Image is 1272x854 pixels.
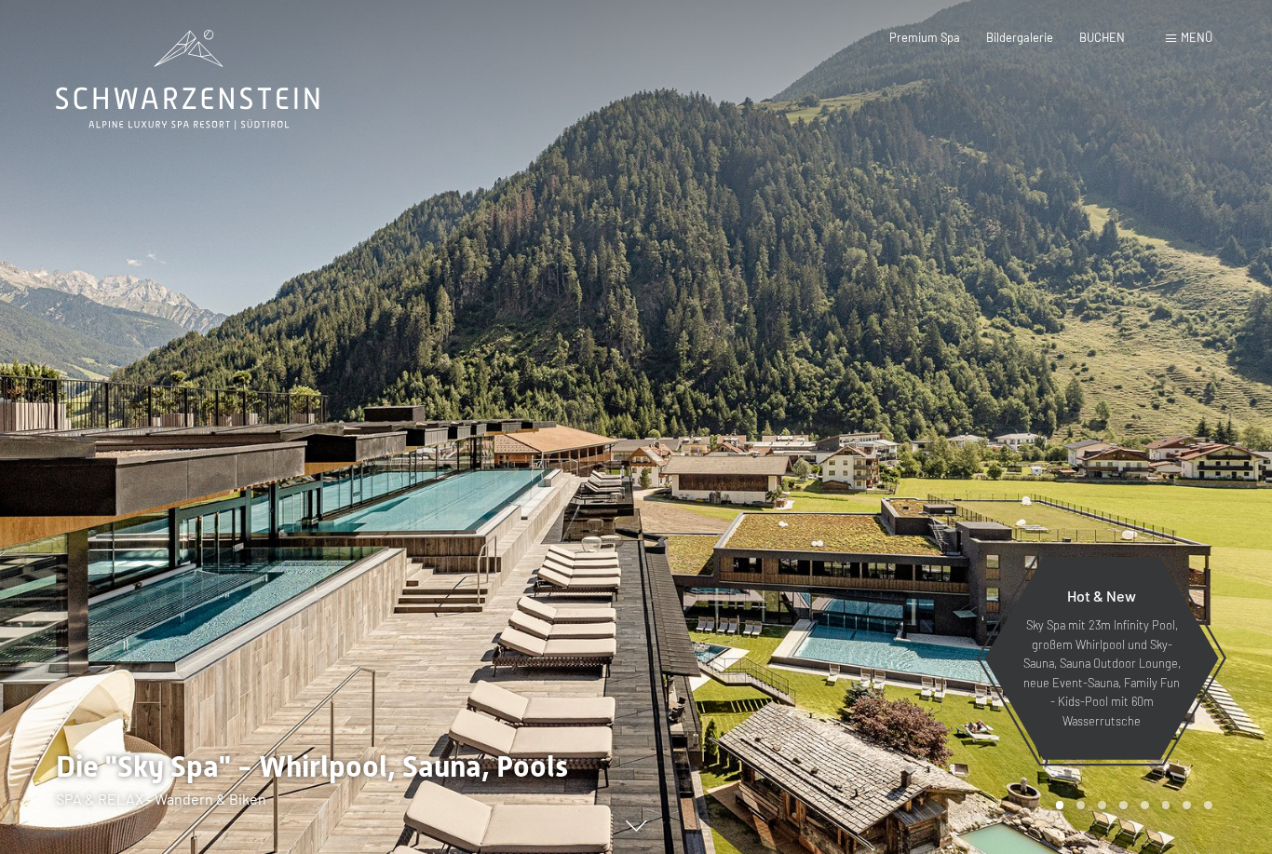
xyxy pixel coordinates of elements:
[983,556,1220,761] a: Hot & New Sky Spa mit 23m Infinity Pool, großem Whirlpool und Sky-Sauna, Sauna Outdoor Lounge, ne...
[1181,30,1212,45] span: Menü
[1204,801,1212,809] div: Carousel Page 8
[1183,801,1191,809] div: Carousel Page 7
[1076,801,1085,809] div: Carousel Page 2
[1049,801,1212,809] div: Carousel Pagination
[1056,801,1064,809] div: Carousel Page 1 (Current Slide)
[1079,30,1125,45] a: BUCHEN
[1098,801,1106,809] div: Carousel Page 3
[1162,801,1171,809] div: Carousel Page 6
[889,30,960,45] a: Premium Spa
[1067,587,1136,604] span: Hot & New
[1021,616,1183,730] p: Sky Spa mit 23m Infinity Pool, großem Whirlpool und Sky-Sauna, Sauna Outdoor Lounge, neue Event-S...
[1141,801,1149,809] div: Carousel Page 5
[1119,801,1128,809] div: Carousel Page 4
[986,30,1053,45] a: Bildergalerie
